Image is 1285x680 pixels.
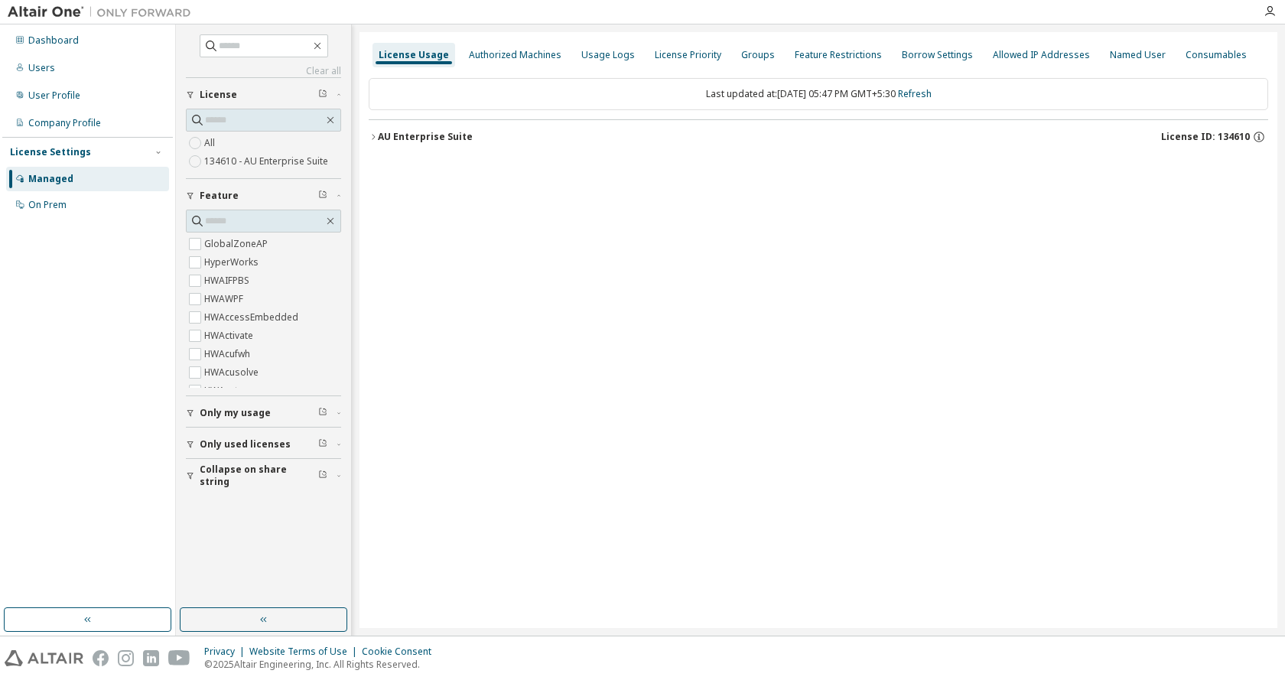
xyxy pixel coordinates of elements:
label: HWAcufwh [204,345,253,363]
div: Authorized Machines [469,49,561,61]
div: License Settings [10,146,91,158]
button: AU Enterprise SuiteLicense ID: 134610 [369,120,1268,154]
img: altair_logo.svg [5,650,83,666]
span: Clear filter [318,470,327,482]
div: Privacy [204,646,249,658]
label: 134610 - AU Enterprise Suite [204,152,331,171]
span: Clear filter [318,438,327,451]
div: Website Terms of Use [249,646,362,658]
button: Only used licenses [186,428,341,461]
div: Dashboard [28,34,79,47]
div: On Prem [28,199,67,211]
label: GlobalZoneAP [204,235,271,253]
div: Managed [28,173,73,185]
a: Clear all [186,65,341,77]
div: AU Enterprise Suite [378,131,473,143]
span: Feature [200,190,239,202]
div: Company Profile [28,117,101,129]
div: Users [28,62,55,74]
img: linkedin.svg [143,650,159,666]
button: Feature [186,179,341,213]
label: HWActivate [204,327,256,345]
span: Clear filter [318,190,327,202]
label: HWAcutrace [204,382,260,400]
label: HyperWorks [204,253,262,272]
img: instagram.svg [118,650,134,666]
div: Feature Restrictions [795,49,882,61]
img: facebook.svg [93,650,109,666]
div: Cookie Consent [362,646,441,658]
span: Collapse on share string [200,464,318,488]
div: License Usage [379,49,449,61]
div: Borrow Settings [902,49,973,61]
span: Only my usage [200,407,271,419]
button: Collapse on share string [186,459,341,493]
span: Only used licenses [200,438,291,451]
label: HWAIFPBS [204,272,252,290]
div: Named User [1110,49,1166,61]
p: © 2025 Altair Engineering, Inc. All Rights Reserved. [204,658,441,671]
button: Only my usage [186,396,341,430]
div: Groups [741,49,775,61]
div: License Priority [655,49,721,61]
button: License [186,78,341,112]
span: Clear filter [318,407,327,419]
label: HWAcusolve [204,363,262,382]
span: License ID: 134610 [1161,131,1250,143]
label: HWAWPF [204,290,246,308]
span: Clear filter [318,89,327,101]
div: Usage Logs [581,49,635,61]
a: Refresh [898,87,932,100]
div: User Profile [28,89,80,102]
div: Last updated at: [DATE] 05:47 PM GMT+5:30 [369,78,1268,110]
label: All [204,134,218,152]
label: HWAccessEmbedded [204,308,301,327]
div: Allowed IP Addresses [993,49,1090,61]
span: License [200,89,237,101]
img: Altair One [8,5,199,20]
img: youtube.svg [168,650,190,666]
div: Consumables [1186,49,1247,61]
